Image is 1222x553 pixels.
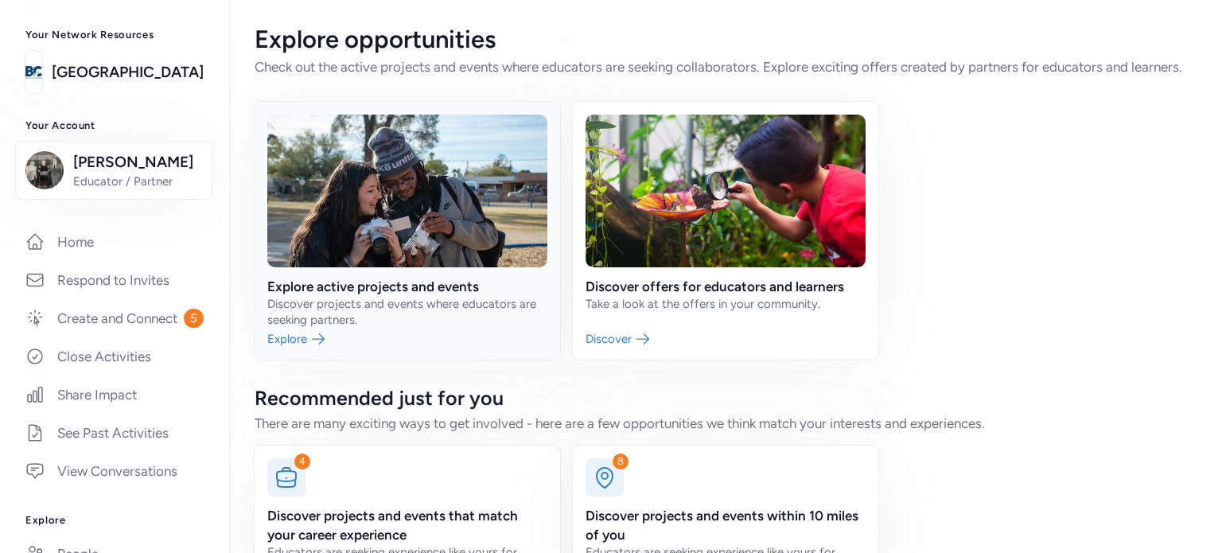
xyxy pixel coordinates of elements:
[73,151,202,173] span: [PERSON_NAME]
[294,454,310,469] div: 4
[13,454,216,489] a: View Conversations
[13,263,216,298] a: Respond to Invites
[52,61,204,84] a: [GEOGRAPHIC_DATA]
[13,224,216,259] a: Home
[13,377,216,412] a: Share Impact
[25,29,204,41] h3: Your Network Resources
[255,414,1197,433] div: There are many exciting ways to get involved - here are a few opportunities we think match your i...
[25,55,42,90] img: logo
[13,339,216,374] a: Close Activities
[255,57,1197,76] div: Check out the active projects and events where educators are seeking collaborators. Explore excit...
[13,301,216,336] a: Create and Connect5
[73,173,202,189] span: Educator / Partner
[255,25,1197,54] div: Explore opportunities
[13,415,216,450] a: See Past Activities
[25,119,204,132] h3: Your Account
[613,454,629,469] div: 8
[15,141,212,200] button: [PERSON_NAME]Educator / Partner
[25,514,204,527] h3: Explore
[255,385,1197,411] div: Recommended just for you
[184,309,204,328] span: 5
